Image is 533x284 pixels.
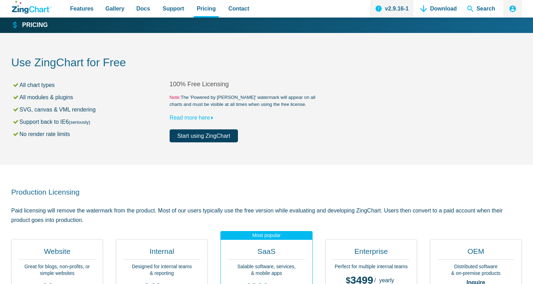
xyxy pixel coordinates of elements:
span: Features [70,4,94,13]
h2: Use ZingChart for Free [11,55,522,71]
li: SVG, canvas & VML rendering [12,105,170,114]
small: The 'Powered by [PERSON_NAME]' watermark will appear on all charts and must be visible at all tim... [170,94,328,108]
h2: Website [19,246,96,260]
span: yearly [379,277,394,283]
span: Note: [170,95,181,100]
h2: 100% Free Licensing [170,80,328,88]
li: Support back to IE6 [12,117,170,127]
p: Great for blogs, non-profits, or simple websites [19,263,96,277]
small: (seriously) [69,120,90,125]
h2: Enterprise [333,246,410,260]
span: / [374,278,376,283]
p: Paid licensing will remove the watermark from the product. Most of our users typically use the fr... [11,206,522,225]
p: Distributed software & on-premise products [437,263,514,277]
span: Pricing [197,4,216,13]
span: Support [163,4,184,13]
p: Perfect for multiple internal teams [333,263,410,270]
p: Designed for internal teams & reporting [123,263,200,277]
h2: Production Licensing [11,187,522,197]
li: All modules & plugins [12,93,170,102]
a: Read more here [170,115,217,121]
a: ZingChart Logo. Click to return to the homepage [12,1,52,14]
li: All chart types [12,80,170,90]
li: No render rate limits [12,129,170,139]
strong: Pricing [22,22,48,28]
a: Pricing [12,21,48,29]
span: Contact [228,4,250,13]
span: Docs [136,4,150,13]
h2: OEM [437,246,514,260]
span: Gallery [105,4,124,13]
h2: SaaS [228,246,305,260]
p: Salable software, services, & mobile apps [228,263,305,277]
h2: Internal [123,246,200,260]
a: Start using ZingChart [170,129,238,142]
